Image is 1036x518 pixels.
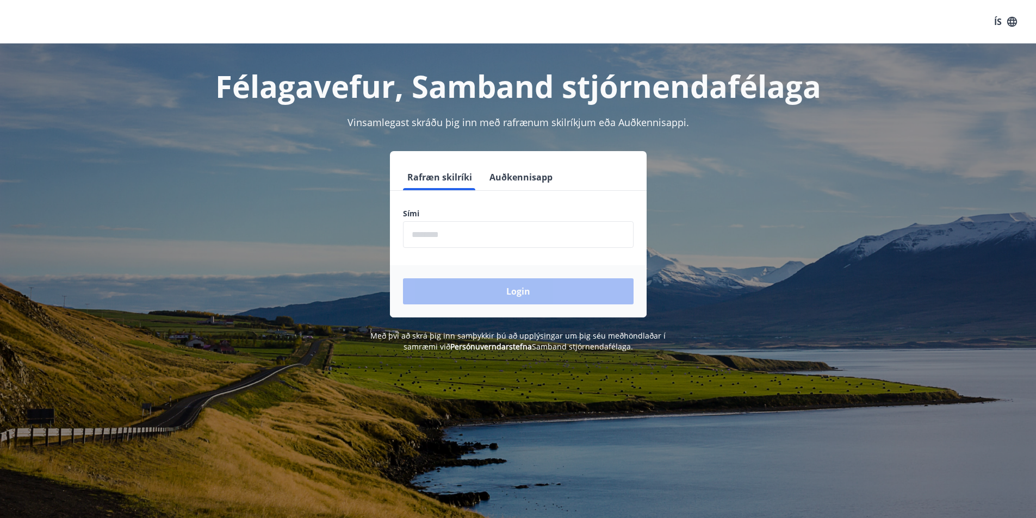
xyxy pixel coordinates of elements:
a: Persónuverndarstefna [450,341,532,352]
h1: Félagavefur, Samband stjórnendafélaga [140,65,897,107]
button: Rafræn skilríki [403,164,476,190]
span: Vinsamlegast skráðu þig inn með rafrænum skilríkjum eða Auðkennisappi. [348,116,689,129]
span: Með því að skrá þig inn samþykkir þú að upplýsingar um þig séu meðhöndlaðar í samræmi við Samband... [370,330,666,352]
button: Auðkennisapp [485,164,557,190]
button: ÍS [988,12,1023,32]
label: Sími [403,208,634,219]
